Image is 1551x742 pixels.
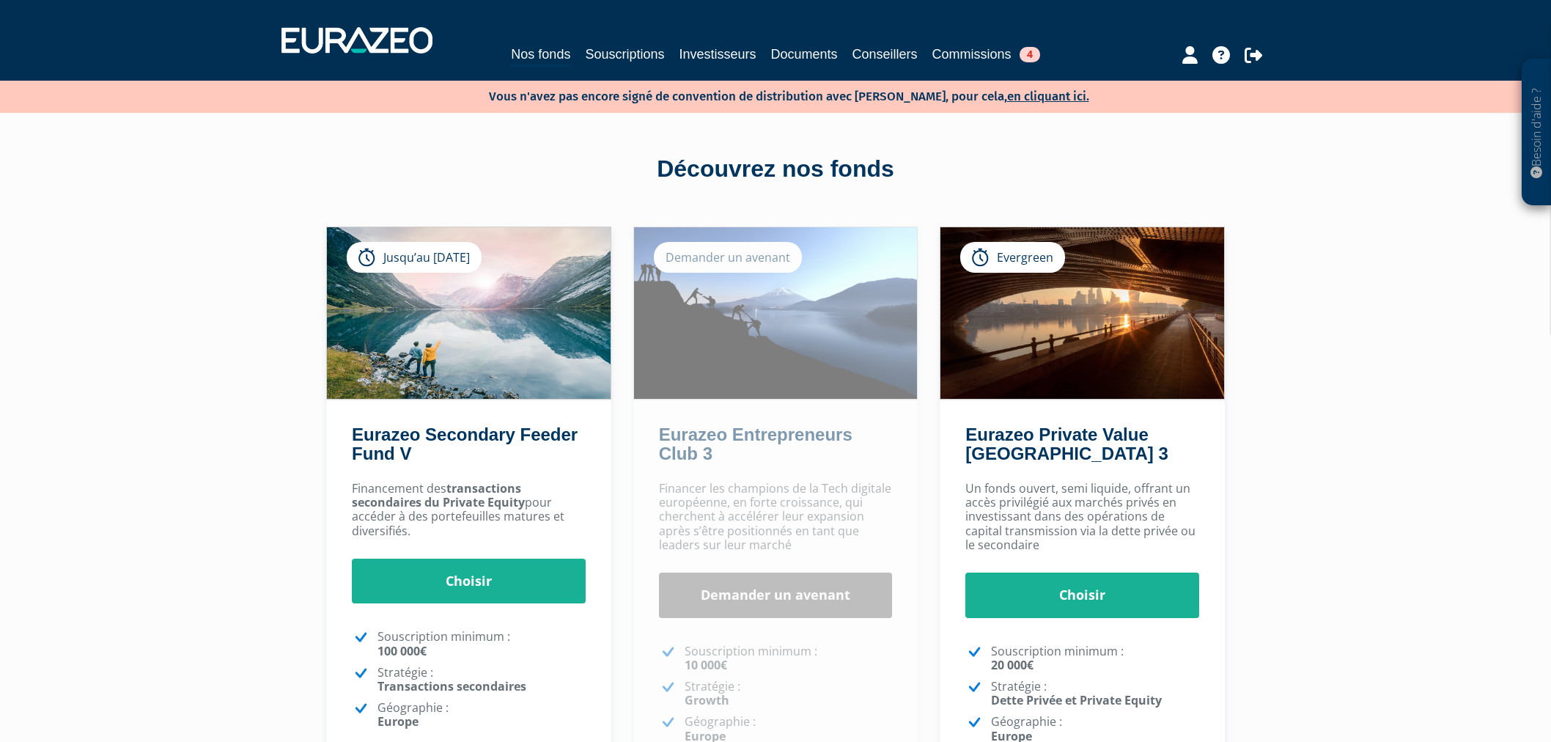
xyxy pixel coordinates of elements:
[327,227,611,399] img: Eurazeo Secondary Feeder Fund V
[659,425,852,463] a: Eurazeo Entrepreneurs Club 3
[659,573,893,618] a: Demander un avenant
[347,242,482,273] div: Jusqu’au [DATE]
[352,480,525,510] strong: transactions secondaires du Private Equity
[352,559,586,604] a: Choisir
[960,242,1065,273] div: Evergreen
[352,425,578,463] a: Eurazeo Secondary Feeder Fund V
[377,713,419,730] strong: Europe
[771,44,838,65] a: Documents
[685,657,727,673] strong: 10 000€
[446,84,1089,106] p: Vous n'avez pas encore signé de convention de distribution avec [PERSON_NAME], pour cela,
[852,44,918,65] a: Conseillers
[991,657,1034,673] strong: 20 000€
[965,573,1199,618] a: Choisir
[281,27,432,54] img: 1732889491-logotype_eurazeo_blanc_rvb.png
[1528,67,1545,199] p: Besoin d'aide ?
[991,680,1199,708] p: Stratégie :
[659,482,893,552] p: Financer les champions de la Tech digitale européenne, en forte croissance, qui cherchent à accél...
[1020,47,1040,62] span: 4
[679,44,756,65] a: Investisseurs
[940,227,1224,399] img: Eurazeo Private Value Europe 3
[965,425,1168,463] a: Eurazeo Private Value [GEOGRAPHIC_DATA] 3
[377,701,586,729] p: Géographie :
[511,44,570,67] a: Nos fonds
[654,242,802,273] div: Demander un avenant
[932,44,1040,65] a: Commissions4
[991,644,1199,672] p: Souscription minimum :
[352,482,586,538] p: Financement des pour accéder à des portefeuilles matures et diversifiés.
[634,227,918,399] img: Eurazeo Entrepreneurs Club 3
[377,643,427,659] strong: 100 000€
[685,692,729,708] strong: Growth
[965,482,1199,552] p: Un fonds ouvert, semi liquide, offrant un accès privilégié aux marchés privés en investissant dan...
[685,680,893,708] p: Stratégie :
[377,630,586,658] p: Souscription minimum :
[377,678,526,694] strong: Transactions secondaires
[1007,89,1089,104] a: en cliquant ici.
[685,644,893,672] p: Souscription minimum :
[358,153,1193,186] div: Découvrez nos fonds
[585,44,664,65] a: Souscriptions
[991,692,1162,708] strong: Dette Privée et Private Equity
[377,666,586,694] p: Stratégie :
